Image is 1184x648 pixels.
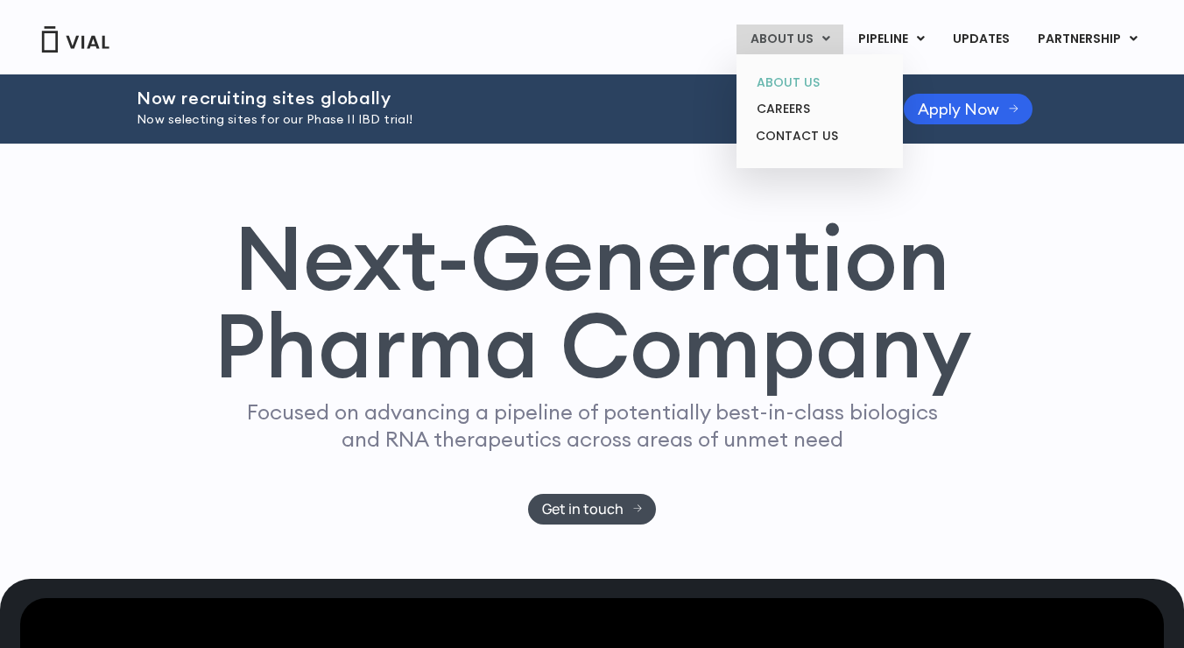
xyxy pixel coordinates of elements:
p: Focused on advancing a pipeline of potentially best-in-class biologics and RNA therapeutics acros... [239,398,945,453]
a: Get in touch [528,494,657,525]
a: PARTNERSHIPMenu Toggle [1024,25,1152,54]
h2: Now recruiting sites globally [137,88,860,108]
a: ABOUT USMenu Toggle [736,25,843,54]
p: Now selecting sites for our Phase II IBD trial! [137,110,860,130]
a: UPDATES [939,25,1023,54]
span: Apply Now [918,102,999,116]
img: Vial Logo [40,26,110,53]
a: PIPELINEMenu Toggle [844,25,938,54]
a: Apply Now [904,94,1032,124]
a: CONTACT US [743,123,896,151]
h1: Next-Generation Pharma Company [213,214,971,391]
a: ABOUT US [743,69,896,96]
a: CAREERS [743,95,896,123]
span: Get in touch [542,503,624,516]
